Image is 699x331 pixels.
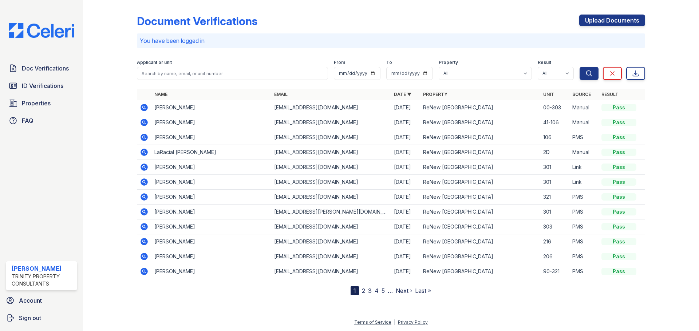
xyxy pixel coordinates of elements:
[569,160,599,175] td: Link
[271,190,391,205] td: [EMAIL_ADDRESS][DOMAIN_NAME]
[538,60,551,65] label: Result
[601,119,636,126] div: Pass
[391,264,420,279] td: [DATE]
[6,61,77,76] a: Doc Verifications
[151,130,271,145] td: [PERSON_NAME]
[271,130,391,145] td: [EMAIL_ADDRESS][DOMAIN_NAME]
[12,273,74,287] div: Trinity Property Consultants
[151,115,271,130] td: [PERSON_NAME]
[3,311,80,325] a: Sign out
[151,249,271,264] td: [PERSON_NAME]
[391,160,420,175] td: [DATE]
[391,205,420,219] td: [DATE]
[601,223,636,230] div: Pass
[354,319,391,325] a: Terms of Service
[569,130,599,145] td: PMS
[19,314,41,322] span: Sign out
[420,145,540,160] td: ReNew [GEOGRAPHIC_DATA]
[540,205,569,219] td: 301
[375,287,379,294] a: 4
[140,36,642,45] p: You have been logged in
[569,205,599,219] td: PMS
[540,145,569,160] td: 2D
[601,178,636,186] div: Pass
[569,100,599,115] td: Manual
[151,100,271,115] td: [PERSON_NAME]
[22,64,69,73] span: Doc Verifications
[569,219,599,234] td: PMS
[391,175,420,190] td: [DATE]
[151,219,271,234] td: [PERSON_NAME]
[601,193,636,201] div: Pass
[543,92,554,97] a: Unit
[137,67,328,80] input: Search by name, email, or unit number
[540,234,569,249] td: 216
[362,287,365,294] a: 2
[569,249,599,264] td: PMS
[420,100,540,115] td: ReNew [GEOGRAPHIC_DATA]
[271,264,391,279] td: [EMAIL_ADDRESS][DOMAIN_NAME]
[151,190,271,205] td: [PERSON_NAME]
[420,219,540,234] td: ReNew [GEOGRAPHIC_DATA]
[271,175,391,190] td: [EMAIL_ADDRESS][DOMAIN_NAME]
[420,175,540,190] td: ReNew [GEOGRAPHIC_DATA]
[415,287,431,294] a: Last »
[420,264,540,279] td: ReNew [GEOGRAPHIC_DATA]
[151,264,271,279] td: [PERSON_NAME]
[423,92,447,97] a: Property
[271,205,391,219] td: [EMAIL_ADDRESS][PERSON_NAME][DOMAIN_NAME]
[271,145,391,160] td: [EMAIL_ADDRESS][DOMAIN_NAME]
[271,249,391,264] td: [EMAIL_ADDRESS][DOMAIN_NAME]
[540,249,569,264] td: 206
[601,134,636,141] div: Pass
[351,286,359,295] div: 1
[12,264,74,273] div: [PERSON_NAME]
[151,175,271,190] td: [PERSON_NAME]
[569,115,599,130] td: Manual
[3,293,80,308] a: Account
[396,287,412,294] a: Next ›
[540,190,569,205] td: 321
[394,319,395,325] div: |
[6,96,77,110] a: Properties
[388,286,393,295] span: …
[601,92,619,97] a: Result
[391,115,420,130] td: [DATE]
[540,100,569,115] td: 00-303
[368,287,372,294] a: 3
[6,78,77,93] a: ID Verifications
[601,149,636,156] div: Pass
[420,190,540,205] td: ReNew [GEOGRAPHIC_DATA]
[540,115,569,130] td: 41-106
[579,15,645,26] a: Upload Documents
[572,92,591,97] a: Source
[274,92,288,97] a: Email
[391,100,420,115] td: [DATE]
[391,234,420,249] td: [DATE]
[420,205,540,219] td: ReNew [GEOGRAPHIC_DATA]
[151,234,271,249] td: [PERSON_NAME]
[391,190,420,205] td: [DATE]
[394,92,411,97] a: Date ▼
[334,60,345,65] label: From
[420,234,540,249] td: ReNew [GEOGRAPHIC_DATA]
[386,60,392,65] label: To
[420,160,540,175] td: ReNew [GEOGRAPHIC_DATA]
[601,238,636,245] div: Pass
[391,145,420,160] td: [DATE]
[6,113,77,128] a: FAQ
[154,92,167,97] a: Name
[3,23,80,38] img: CE_Logo_Blue-a8612792a0a2168367f1c8372b55b34899dd931a85d93a1a3d3e32e68fde9ad4.png
[569,234,599,249] td: PMS
[569,145,599,160] td: Manual
[601,208,636,215] div: Pass
[382,287,385,294] a: 5
[151,205,271,219] td: [PERSON_NAME]
[271,115,391,130] td: [EMAIL_ADDRESS][DOMAIN_NAME]
[391,219,420,234] td: [DATE]
[601,104,636,111] div: Pass
[420,130,540,145] td: ReNew [GEOGRAPHIC_DATA]
[420,115,540,130] td: ReNew [GEOGRAPHIC_DATA]
[271,219,391,234] td: [EMAIL_ADDRESS][DOMAIN_NAME]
